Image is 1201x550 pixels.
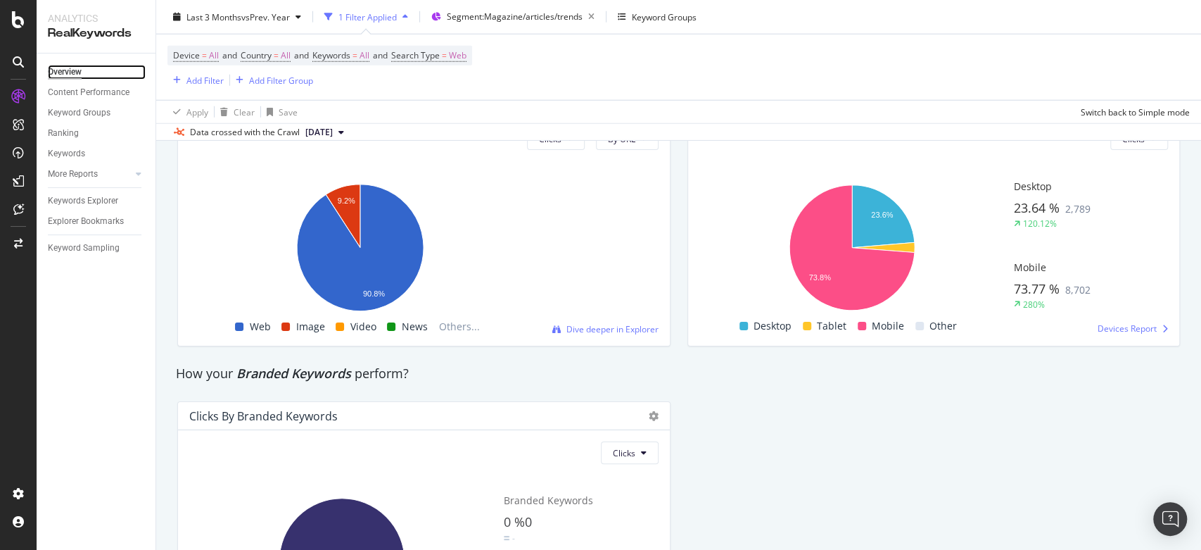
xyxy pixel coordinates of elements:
span: 73.77 % [1014,280,1060,297]
button: Save [261,101,298,123]
span: Device [173,49,200,61]
div: Save [279,106,298,118]
span: = [442,49,447,61]
a: Ranking [48,126,146,141]
a: Overview [48,65,146,80]
div: RealKeywords [48,25,144,42]
button: Switch back to Simple mode [1075,101,1190,123]
text: 23.6% [871,211,893,219]
img: Equal [504,536,509,540]
a: Devices Report [1098,323,1168,335]
span: All [281,46,291,65]
span: Clicks [613,447,635,459]
div: Overview [48,65,82,80]
span: and [294,49,309,61]
div: Add Filter [186,74,224,86]
span: All [360,46,369,65]
button: Last 3 MonthsvsPrev. Year [167,6,307,28]
span: Segment: Magazine/articles/trends [447,11,583,23]
button: Apply [167,101,208,123]
span: Web [449,46,466,65]
span: Branded Keywords [236,365,351,382]
div: How your perform? [176,365,672,383]
div: Add Filter Group [249,74,313,86]
span: 0 % [504,513,525,530]
span: Last 3 Months [186,11,241,23]
div: Open Intercom Messenger [1153,502,1187,536]
img: tab_keywords_by_traffic_grey.svg [141,82,153,93]
div: v 4.0.25 [39,23,69,34]
span: Desktop [1014,180,1052,193]
a: Explorer Bookmarks [48,214,146,229]
div: 120.12% [1023,218,1057,230]
div: Clear [234,106,255,118]
a: Dive deeper in Explorer [552,323,659,335]
a: Content Performance [48,85,146,100]
span: 0 [525,513,532,530]
svg: A chart. [699,177,1004,318]
span: and [222,49,237,61]
text: 73.8% [808,273,830,282]
span: 8,702 [1065,283,1091,296]
button: 1 Filter Applied [319,6,414,28]
div: 1 Filter Applied [338,11,397,23]
span: Other [929,318,957,335]
div: Keyword Groups [632,11,697,23]
svg: A chart. [189,177,532,318]
img: website_grey.svg [23,37,34,48]
span: Tablet [817,318,846,335]
img: logo_orange.svg [23,23,34,34]
span: Search Type [391,49,440,61]
span: Mobile [872,318,904,335]
div: Keyword Sampling [48,241,120,256]
div: 280% [1023,299,1045,311]
a: Keywords Explorer [48,194,146,208]
span: = [352,49,357,61]
span: Devices Report [1098,323,1157,335]
div: Clicks By Branded Keywords [189,409,338,423]
span: vs Prev. Year [241,11,290,23]
span: Branded Keywords [504,494,593,507]
div: Keyword (traffico) [157,83,234,92]
div: Keywords Explorer [48,194,118,208]
span: Image [296,318,324,335]
span: = [274,49,279,61]
span: Web [249,318,270,335]
button: Clicks [601,442,659,464]
span: Country [241,49,272,61]
a: Keywords [48,146,146,161]
div: Explorer Bookmarks [48,214,124,229]
div: - [512,532,515,544]
span: and [373,49,388,61]
span: 23.64 % [1014,199,1060,216]
div: Keywords [48,146,85,161]
div: Keyword Groups [48,106,110,120]
div: Analytics [48,11,144,25]
span: 2025 Sep. 15th [305,126,333,139]
text: 90.8% [363,289,385,298]
span: 2,789 [1065,202,1091,215]
a: More Reports [48,167,132,182]
button: Add Filter [167,72,224,89]
div: Dominio: [DOMAIN_NAME] [37,37,158,48]
div: Content Performance [48,85,129,100]
div: Apply [186,106,208,118]
img: tab_domain_overview_orange.svg [58,82,70,93]
span: = [202,49,207,61]
span: Others... [433,318,485,335]
button: Clear [215,101,255,123]
span: Desktop [754,318,792,335]
div: Ranking [48,126,79,141]
span: Keywords [312,49,350,61]
span: News [401,318,427,335]
span: Video [350,318,376,335]
div: More Reports [48,167,98,182]
div: Switch back to Simple mode [1081,106,1190,118]
a: Keyword Sampling [48,241,146,256]
text: 9.2% [338,196,355,205]
button: [DATE] [300,124,350,141]
button: Segment:Magazine/articles/trends [426,6,600,28]
div: Dominio [74,83,108,92]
